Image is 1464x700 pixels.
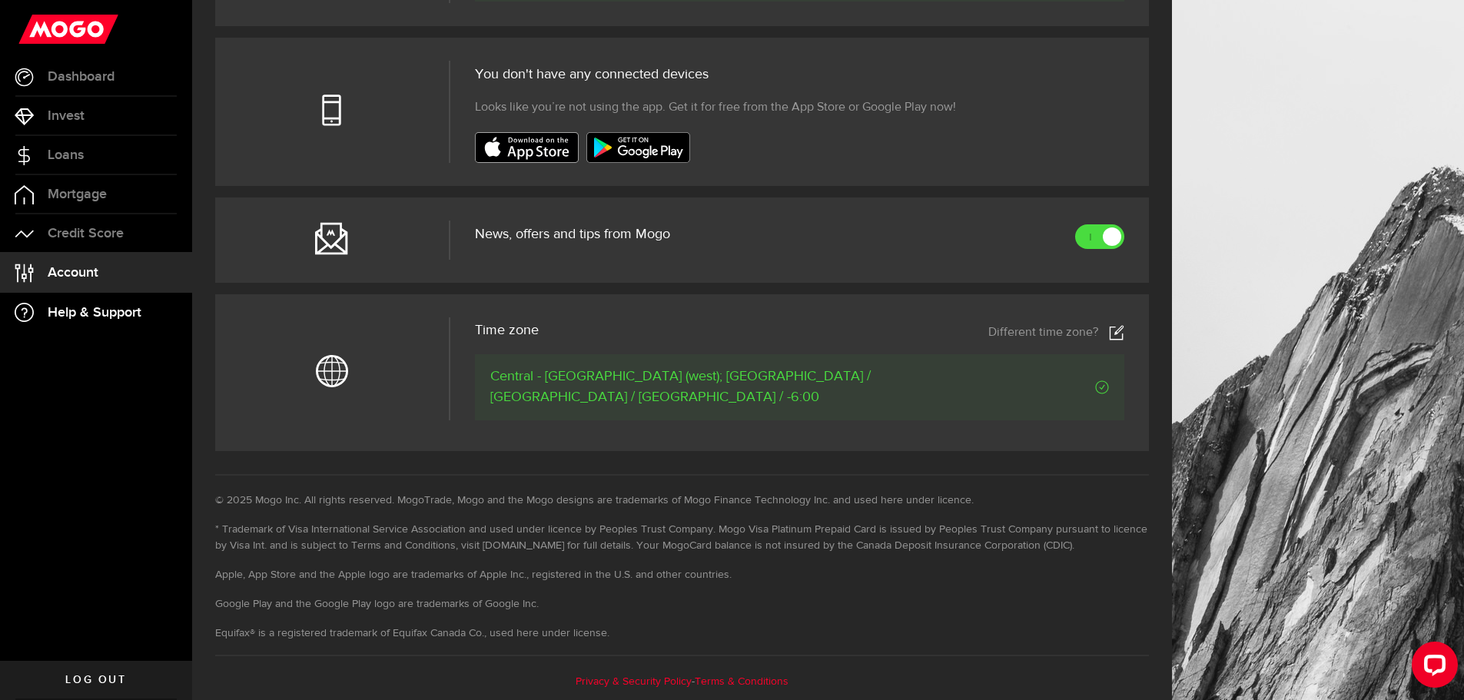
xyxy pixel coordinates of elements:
[48,70,115,84] span: Dashboard
[586,132,690,163] img: badge-google-play.svg
[1399,635,1464,700] iframe: LiveChat chat widget
[215,625,1149,642] li: Equifax® is a registered trademark of Equifax Canada Co., used here under license.
[576,676,692,687] a: Privacy & Security Policy
[48,306,141,320] span: Help & Support
[215,655,1149,690] div: -
[215,522,1149,554] li: * Trademark of Visa International Service Association and used under licence by Peoples Trust Com...
[48,148,84,162] span: Loans
[48,109,85,123] span: Invest
[215,567,1149,583] li: Apple, App Store and the Apple logo are trademarks of Apple Inc., registered in the U.S. and othe...
[215,493,1149,509] li: © 2025 Mogo Inc. All rights reserved. MogoTrade, Mogo and the Mogo designs are trademarks of Mogo...
[475,68,709,81] span: You don't have any connected devices
[988,325,1124,340] a: Different time zone?
[48,187,107,201] span: Mortgage
[695,676,788,687] a: Terms & Conditions
[48,266,98,280] span: Account
[475,227,670,241] span: News, offers and tips from Mogo
[490,367,985,408] span: Central - [GEOGRAPHIC_DATA] (west); [GEOGRAPHIC_DATA] / [GEOGRAPHIC_DATA] / [GEOGRAPHIC_DATA] / -...
[475,323,539,337] span: Time zone
[48,227,124,241] span: Credit Score
[215,596,1149,612] li: Google Play and the Google Play logo are trademarks of Google Inc.
[65,675,126,685] span: Log out
[985,380,1109,394] span: Verified
[475,98,956,117] span: Looks like you’re not using the app. Get it for free from the App Store or Google Play now!
[475,132,579,163] img: badge-app-store.svg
